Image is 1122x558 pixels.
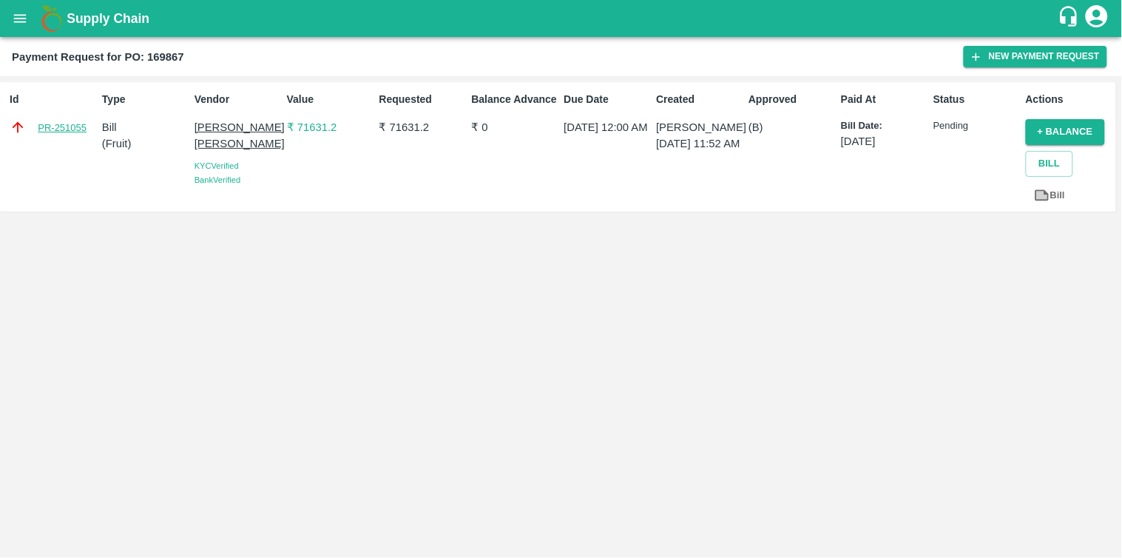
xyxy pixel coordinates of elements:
p: ₹ 71631.2 [287,119,374,135]
img: logo [37,4,67,33]
p: [DATE] 11:52 AM [656,135,743,152]
button: + balance [1026,119,1105,145]
span: KYC Verified [195,161,239,170]
p: ₹ 71631.2 [379,119,466,135]
p: ( Fruit ) [102,135,189,152]
p: Bill [102,119,189,135]
div: customer-support [1058,5,1084,32]
p: Balance Advance [472,92,558,107]
b: Payment Request for PO: 169867 [12,51,184,63]
p: [PERSON_NAME] [PERSON_NAME] [195,119,281,152]
a: Supply Chain [67,8,1058,29]
p: Value [287,92,374,107]
p: [DATE] 12:00 AM [564,119,650,135]
p: Paid At [841,92,927,107]
p: Vendor [195,92,281,107]
a: Bill [1026,183,1073,209]
button: New Payment Request [964,46,1107,67]
b: Supply Chain [67,11,149,26]
p: Actions [1026,92,1112,107]
p: Requested [379,92,466,107]
span: Bank Verified [195,175,240,184]
p: Id [10,92,96,107]
p: Type [102,92,189,107]
div: account of current user [1084,3,1110,34]
p: Due Date [564,92,650,107]
p: Created [656,92,743,107]
p: Pending [933,119,1020,133]
p: [PERSON_NAME] [656,119,743,135]
button: open drawer [3,1,37,36]
p: Bill Date: [841,119,927,133]
p: (B) [748,119,835,135]
p: Status [933,92,1020,107]
button: Bill [1026,151,1073,177]
p: ₹ 0 [472,119,558,135]
a: PR-251055 [38,121,87,135]
p: Approved [748,92,835,107]
p: [DATE] [841,133,927,149]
